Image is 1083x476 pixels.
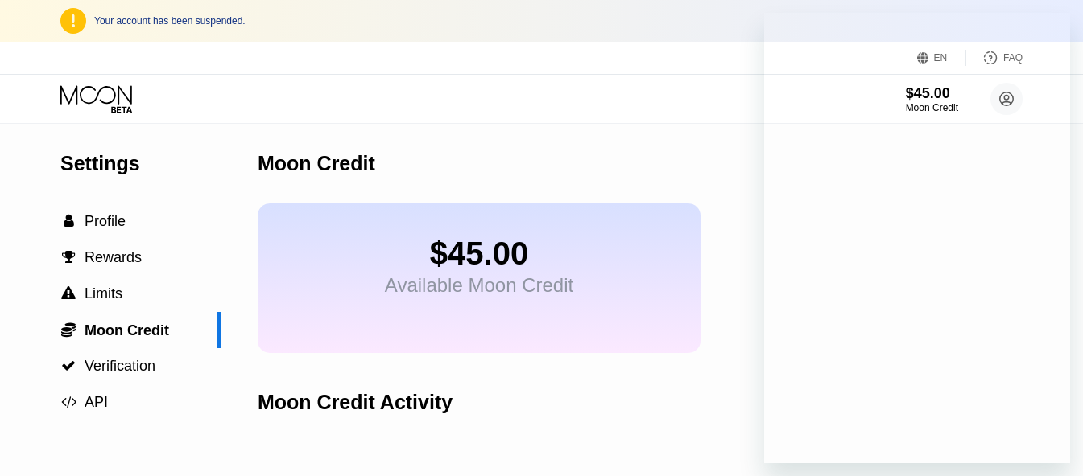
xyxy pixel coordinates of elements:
span: Rewards [85,249,142,265]
span:  [64,214,74,228]
div:  [60,395,76,409]
span:  [61,322,76,338]
div: $45.00 [385,236,573,272]
span: Limits [85,285,122,302]
span:  [61,286,76,301]
span:  [61,359,76,373]
iframe: Messaging window [764,13,1070,463]
span:  [61,395,76,409]
span:  [62,250,76,265]
div: Available Moon Credit [385,274,573,297]
div:  [60,214,76,228]
div:  [60,286,76,301]
span: Verification [85,358,155,374]
div:  [60,250,76,265]
div: Settings [60,152,221,175]
div: Your account has been suspended. [94,15,1023,27]
div: Moon Credit [258,152,375,175]
span: Moon Credit [85,322,169,339]
div:  [60,322,76,338]
span: API [85,394,108,410]
span: Profile [85,213,126,229]
div: Moon Credit Activity [258,391,453,414]
div:  [60,359,76,373]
